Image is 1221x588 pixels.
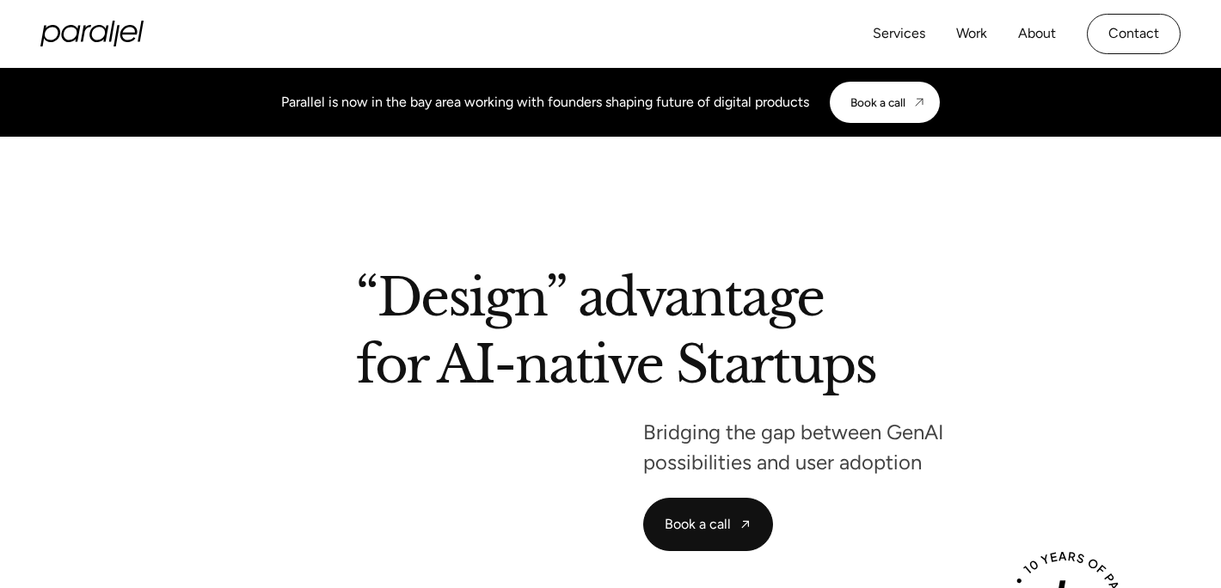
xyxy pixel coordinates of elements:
[850,95,905,109] div: Book a call
[281,92,809,113] div: Parallel is now in the bay area working with founders shaping future of digital products
[873,21,925,46] a: Services
[912,95,926,109] img: CTA arrow image
[1018,21,1056,46] a: About
[1087,14,1181,54] a: Contact
[40,21,144,46] a: home
[830,82,940,123] a: Book a call
[643,425,1030,470] p: Bridging the gap between GenAI possibilities and user adoption
[356,273,1030,399] h1: “Design” advantage for AI-native Startups
[956,21,987,46] a: Work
